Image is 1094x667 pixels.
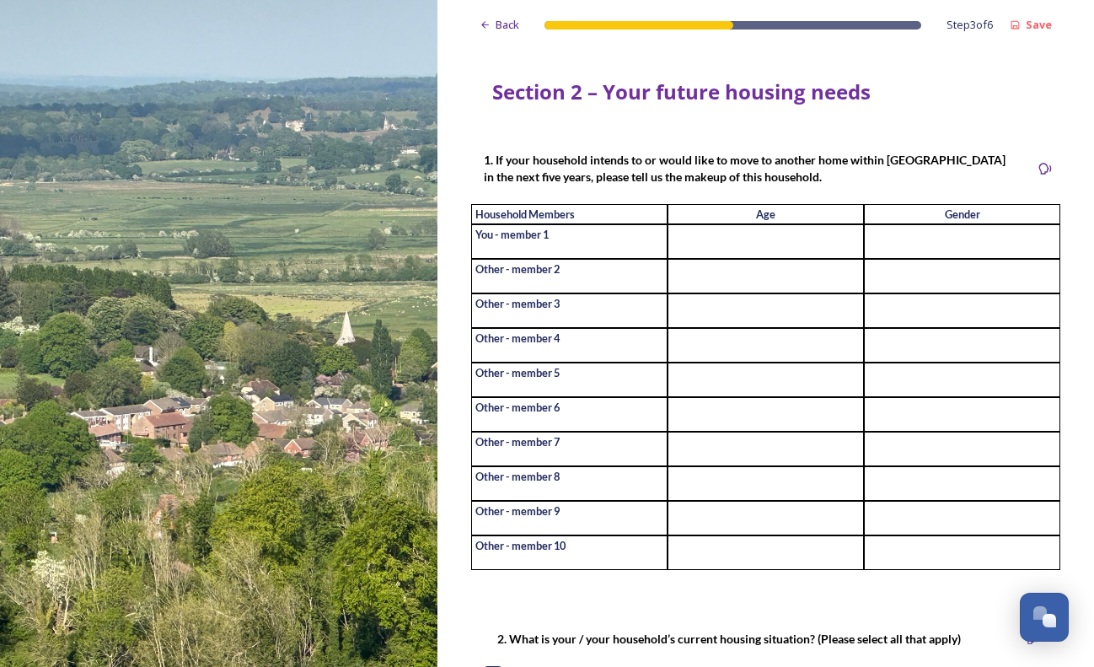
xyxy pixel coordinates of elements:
span: Other - member 10 [471,539,566,552]
span: Other - member 5 [471,366,560,379]
span: Age [756,207,775,221]
span: You - member 1 [471,228,549,241]
strong: Section 2 – Your future housing needs [492,78,871,105]
span: Other - member 7 [471,435,560,449]
span: Other - member 9 [471,504,560,518]
span: Gender [945,207,980,221]
span: Step 3 of 6 [947,17,993,33]
span: Other - member 6 [471,401,560,414]
span: Back [496,17,519,33]
strong: 2. What is your / your household’s current housing situation? (Please select all that apply) [497,632,961,646]
button: Open Chat [1020,593,1069,642]
span: Other - member 3 [471,297,560,310]
span: Other - member 8 [471,470,560,483]
strong: Save [1026,17,1052,32]
span: Other - member 2 [471,262,560,276]
strong: 1. If your household intends to or would like to move to another home within [GEOGRAPHIC_DATA] in... [484,153,1008,184]
span: Household Members [471,207,575,221]
span: Other - member 4 [471,331,560,345]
